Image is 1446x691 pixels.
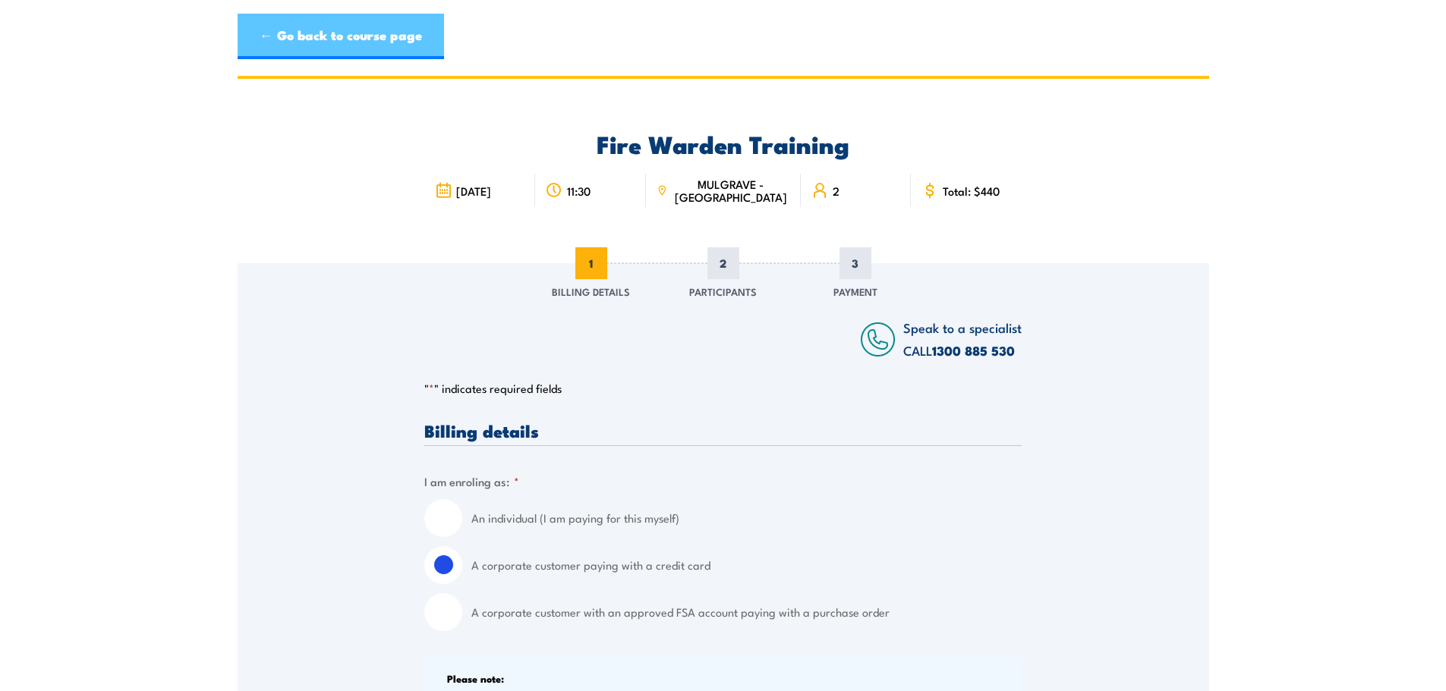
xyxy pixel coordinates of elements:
span: Participants [689,284,757,299]
h3: Billing details [424,422,1022,439]
label: A corporate customer with an approved FSA account paying with a purchase order [471,593,1022,631]
span: [DATE] [456,184,491,197]
span: Total: $440 [943,184,1000,197]
label: An individual (I am paying for this myself) [471,499,1022,537]
span: 2 [707,247,739,279]
span: 1 [575,247,607,279]
p: " " indicates required fields [424,381,1022,396]
span: 2 [833,184,840,197]
span: 3 [840,247,871,279]
a: ← Go back to course page [238,14,444,59]
span: Payment [833,284,877,299]
span: Speak to a specialist CALL [903,318,1022,360]
label: A corporate customer paying with a credit card [471,546,1022,584]
b: Please note: [447,671,504,686]
span: Billing Details [552,284,630,299]
legend: I am enroling as: [424,473,519,490]
span: MULGRAVE - [GEOGRAPHIC_DATA] [672,177,790,203]
h2: Fire Warden Training [424,133,1022,154]
span: 11:30 [567,184,591,197]
a: 1300 885 530 [932,341,1015,360]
